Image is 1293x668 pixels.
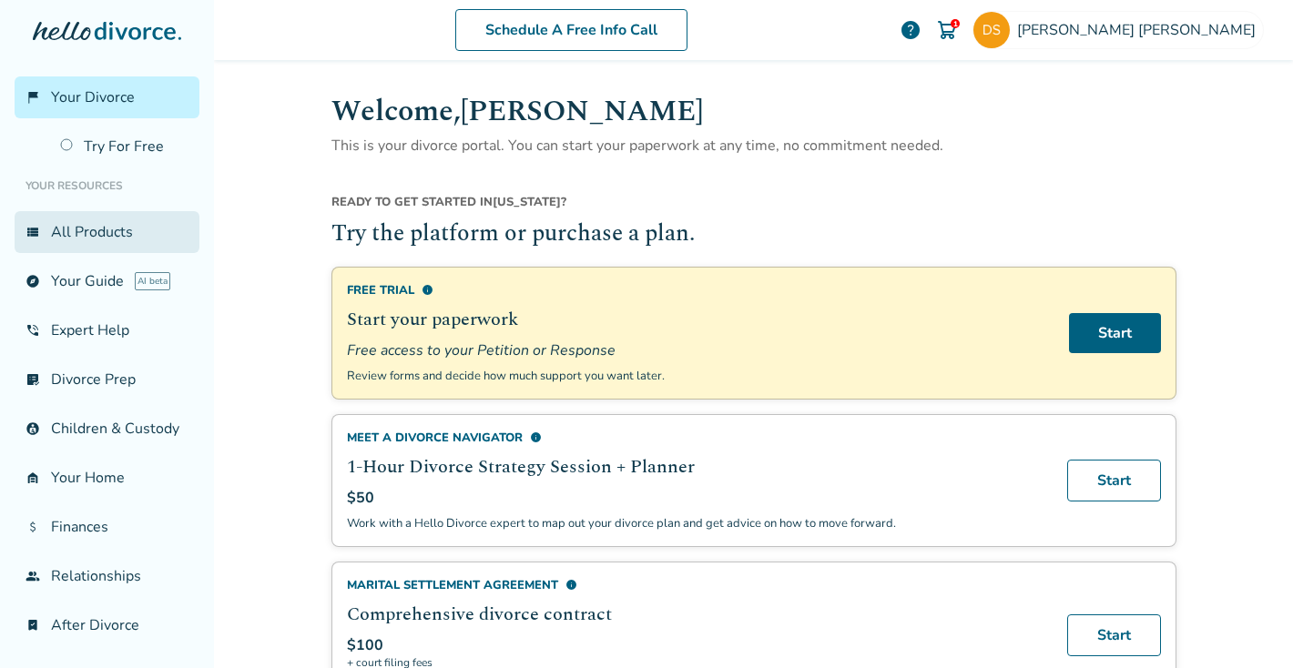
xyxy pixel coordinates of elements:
a: Start [1069,313,1161,353]
span: phone_in_talk [25,323,40,338]
a: flag_2Your Divorce [15,76,199,118]
a: attach_moneyFinances [15,506,199,548]
p: Work with a Hello Divorce expert to map out your divorce plan and get advice on how to move forward. [347,515,1045,531]
span: garage_home [25,471,40,485]
span: info [422,284,433,296]
h2: Comprehensive divorce contract [347,601,1045,628]
a: Start [1067,460,1161,501]
a: exploreYour GuideAI beta [15,260,199,302]
span: info [530,431,542,443]
li: Your Resources [15,167,199,204]
div: Free Trial [347,282,1047,299]
span: AI beta [135,272,170,290]
span: Ready to get started in [331,194,493,210]
a: garage_homeYour Home [15,457,199,499]
div: Marital Settlement Agreement [347,577,1045,593]
p: This is your divorce portal. You can start your paperwork at any time, no commitment needed. [331,134,1176,157]
span: account_child [25,421,40,436]
span: [PERSON_NAME] [PERSON_NAME] [1017,20,1263,40]
span: $50 [347,488,374,508]
span: flag_2 [25,90,40,105]
a: groupRelationships [15,555,199,597]
div: [US_STATE] ? [331,194,1176,218]
a: Start [1067,614,1161,656]
div: Meet a divorce navigator [347,430,1045,446]
iframe: Chat Widget [1202,581,1293,668]
span: attach_money [25,520,40,534]
span: view_list [25,225,40,239]
img: dswezey2+portal1@gmail.com [973,12,1010,48]
span: $100 [347,635,383,655]
span: list_alt_check [25,372,40,387]
a: view_listAll Products [15,211,199,253]
a: Schedule A Free Info Call [455,9,687,51]
span: Your Divorce [51,87,135,107]
a: account_childChildren & Custody [15,408,199,450]
span: Free access to your Petition or Response [347,340,1047,360]
span: info [565,579,577,591]
h2: 1-Hour Divorce Strategy Session + Planner [347,453,1045,481]
span: bookmark_check [25,618,40,633]
h2: Try the platform or purchase a plan. [331,218,1176,252]
h1: Welcome, [PERSON_NAME] [331,89,1176,134]
a: help [900,19,921,41]
h2: Start your paperwork [347,306,1047,333]
img: Cart [936,19,958,41]
a: bookmark_checkAfter Divorce [15,604,199,646]
a: Try For Free [49,126,199,167]
div: 1 [951,19,960,28]
p: Review forms and decide how much support you want later. [347,368,1047,384]
a: list_alt_checkDivorce Prep [15,359,199,400]
a: phone_in_talkExpert Help [15,309,199,351]
span: explore [25,274,40,288]
span: group [25,569,40,583]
